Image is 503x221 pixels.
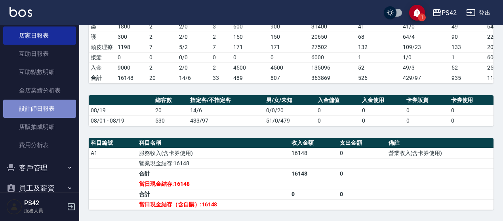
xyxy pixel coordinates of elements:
[211,21,231,32] td: 3
[231,73,269,83] td: 489
[147,52,177,62] td: 0
[360,95,404,106] th: 入金使用
[177,42,211,52] td: 5 / 2
[264,105,315,115] td: 0/0/20
[89,52,116,62] td: 接髮
[137,148,290,158] td: 服務收入(含卡券使用)
[290,148,338,158] td: 16148
[231,52,269,62] td: 0
[401,73,450,83] td: 429/97
[89,138,493,210] table: a dense table
[387,138,493,148] th: 備註
[3,63,76,81] a: 互助點數明細
[269,42,310,52] td: 171
[116,73,147,83] td: 16148
[356,21,401,32] td: 41
[153,115,189,126] td: 530
[338,138,386,148] th: 支出金額
[338,148,386,158] td: 0
[449,105,493,115] td: 0
[401,42,450,52] td: 109 / 23
[177,52,211,62] td: 0 / 0
[269,21,310,32] td: 900
[137,168,290,179] td: 合計
[231,21,269,32] td: 600
[401,21,450,32] td: 41 / 0
[3,118,76,136] a: 店販抽成明細
[404,115,449,126] td: 0
[450,32,485,42] td: 90
[147,62,177,73] td: 2
[24,207,65,214] p: 服務人員
[269,32,310,42] td: 150
[153,105,189,115] td: 20
[3,136,76,154] a: 費用分析表
[3,100,76,118] a: 設計師日報表
[356,52,401,62] td: 1
[442,8,457,18] div: PS42
[24,199,65,207] h5: PS42
[309,62,356,73] td: 135096
[10,7,32,17] img: Logo
[116,52,147,62] td: 0
[401,62,450,73] td: 49 / 3
[147,42,177,52] td: 7
[137,199,290,210] td: 當日現金結存（含自購）:16148
[116,32,147,42] td: 300
[177,62,211,73] td: 2 / 0
[316,115,360,126] td: 0
[3,158,76,178] button: 客戶管理
[153,95,189,106] th: 總客數
[89,73,116,83] td: 合計
[177,21,211,32] td: 2 / 0
[3,81,76,100] a: 全店業績分析表
[116,21,147,32] td: 1800
[404,105,449,115] td: 0
[188,95,264,106] th: 指定客/不指定客
[147,73,177,83] td: 20
[89,32,116,42] td: 護
[450,73,485,83] td: 935
[264,95,315,106] th: 男/女/未知
[6,199,22,215] img: Person
[269,52,310,62] td: 0
[360,105,404,115] td: 0
[211,62,231,73] td: 2
[401,52,450,62] td: 1 / 0
[116,42,147,52] td: 1198
[309,52,356,62] td: 6000
[290,189,338,199] td: 0
[188,115,264,126] td: 433/97
[401,32,450,42] td: 64 / 4
[356,73,401,83] td: 526
[418,13,426,21] span: 1
[360,115,404,126] td: 0
[290,138,338,148] th: 收入金額
[89,42,116,52] td: 頭皮理療
[89,62,116,73] td: 入金
[147,32,177,42] td: 2
[404,95,449,106] th: 卡券販賣
[147,21,177,32] td: 2
[89,148,137,158] td: A1
[450,21,485,32] td: 49
[450,42,485,52] td: 133
[409,5,425,21] button: save
[309,73,356,83] td: 363869
[89,115,153,126] td: 08/01 - 08/19
[264,115,315,126] td: 51/0/479
[356,42,401,52] td: 132
[188,105,264,115] td: 14/6
[137,158,290,168] td: 營業現金結存:16148
[3,26,76,45] a: 店家日報表
[449,115,493,126] td: 0
[89,105,153,115] td: 08/19
[338,189,386,199] td: 0
[309,32,356,42] td: 20650
[449,95,493,106] th: 卡券使用
[450,52,485,62] td: 1
[116,62,147,73] td: 9000
[269,62,310,73] td: 4500
[450,62,485,73] td: 52
[316,95,360,106] th: 入金儲值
